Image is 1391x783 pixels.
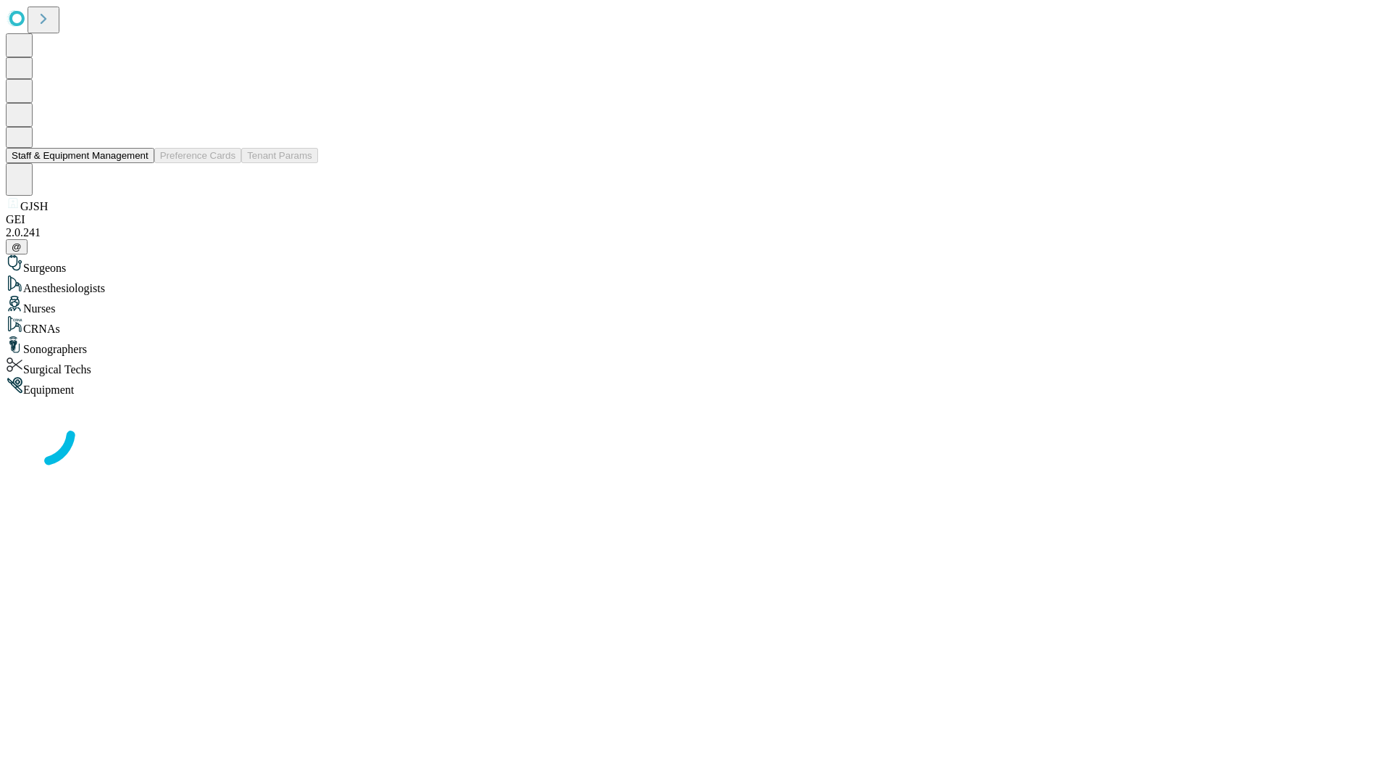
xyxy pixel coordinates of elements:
[12,241,22,252] span: @
[6,376,1385,397] div: Equipment
[6,295,1385,315] div: Nurses
[6,275,1385,295] div: Anesthesiologists
[6,148,154,163] button: Staff & Equipment Management
[6,336,1385,356] div: Sonographers
[6,239,28,254] button: @
[6,226,1385,239] div: 2.0.241
[6,315,1385,336] div: CRNAs
[6,213,1385,226] div: GEI
[154,148,241,163] button: Preference Cards
[6,254,1385,275] div: Surgeons
[241,148,318,163] button: Tenant Params
[6,356,1385,376] div: Surgical Techs
[20,200,48,212] span: GJSH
